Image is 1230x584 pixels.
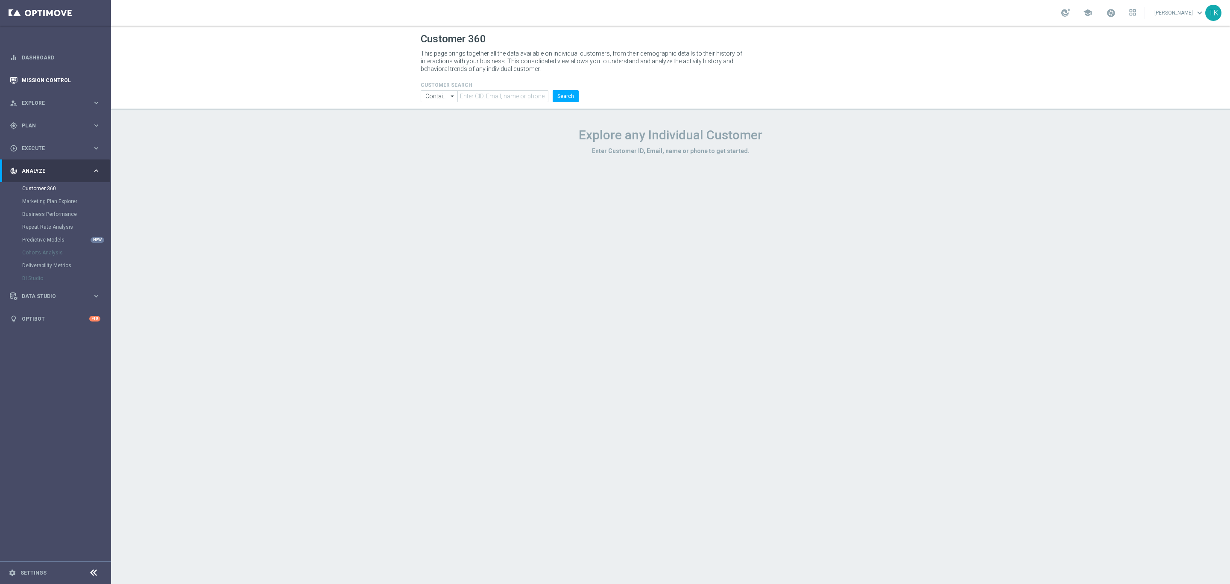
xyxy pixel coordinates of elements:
a: Predictive Models [22,236,89,243]
input: Enter CID, Email, name or phone [457,90,548,102]
div: Deliverability Metrics [22,259,110,272]
div: Predictive Models [22,233,110,246]
div: Dashboard [10,46,100,69]
div: Business Performance [22,208,110,221]
div: Repeat Rate Analysis [22,221,110,233]
a: Optibot [22,307,89,330]
a: Customer 360 [22,185,89,192]
div: Analyze [10,167,92,175]
i: settings [9,569,16,577]
h3: Enter Customer ID, Email, name or phone to get started. [421,147,920,155]
div: NEW [91,237,104,243]
h1: Explore any Individual Customer [421,127,920,143]
span: Explore [22,100,92,106]
i: keyboard_arrow_right [92,99,100,107]
button: track_changes Analyze keyboard_arrow_right [9,168,101,174]
button: Search [553,90,579,102]
button: gps_fixed Plan keyboard_arrow_right [9,122,101,129]
a: Repeat Rate Analysis [22,224,89,230]
div: Optibot [10,307,100,330]
i: arrow_drop_down [448,91,457,102]
span: Execute [22,146,92,151]
div: Mission Control [10,69,100,91]
button: person_search Explore keyboard_arrow_right [9,100,101,106]
h1: Customer 360 [421,33,920,45]
div: Customer 360 [22,182,110,195]
i: keyboard_arrow_right [92,144,100,152]
i: person_search [10,99,18,107]
button: Data Studio keyboard_arrow_right [9,293,101,300]
span: keyboard_arrow_down [1195,8,1204,18]
i: equalizer [10,54,18,62]
a: Settings [20,570,47,575]
div: Cohorts Analysis [22,246,110,259]
span: Analyze [22,168,92,174]
i: keyboard_arrow_right [92,292,100,300]
span: Data Studio [22,294,92,299]
span: Plan [22,123,92,128]
a: Mission Control [22,69,100,91]
button: equalizer Dashboard [9,54,101,61]
a: Dashboard [22,46,100,69]
a: [PERSON_NAME]keyboard_arrow_down [1154,6,1205,19]
div: Marketing Plan Explorer [22,195,110,208]
button: Mission Control [9,77,101,84]
p: This page brings together all the data available on individual customers, from their demographic ... [421,50,750,73]
div: Plan [10,122,92,130]
i: keyboard_arrow_right [92,167,100,175]
i: keyboard_arrow_right [92,121,100,130]
div: Data Studio [10,292,92,300]
div: +10 [89,316,100,321]
div: Explore [10,99,92,107]
div: BI Studio [22,272,110,285]
i: lightbulb [10,315,18,323]
a: Business Performance [22,211,89,218]
button: lightbulb Optibot +10 [9,316,101,322]
div: Execute [10,145,92,152]
i: play_circle_outline [10,145,18,152]
a: Deliverability Metrics [22,262,89,269]
input: Contains [421,90,457,102]
button: play_circle_outline Execute keyboard_arrow_right [9,145,101,152]
i: track_changes [10,167,18,175]
i: gps_fixed [10,122,18,130]
a: Marketing Plan Explorer [22,198,89,205]
div: TK [1205,5,1221,21]
h4: CUSTOMER SEARCH [421,82,579,88]
span: school [1083,8,1092,18]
